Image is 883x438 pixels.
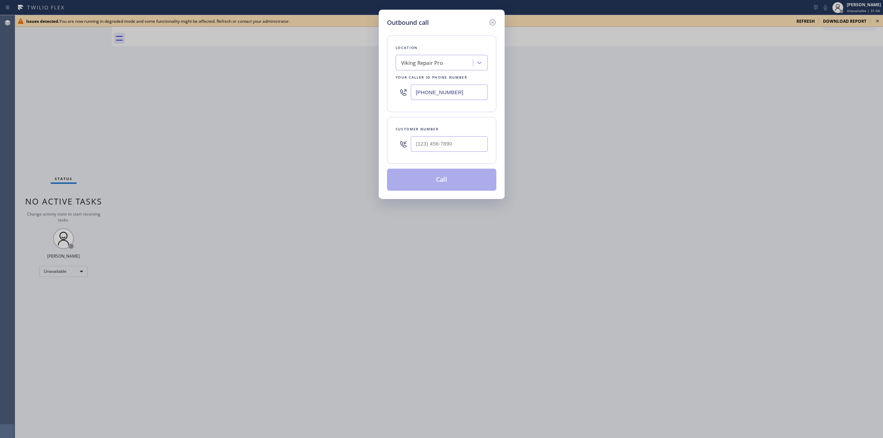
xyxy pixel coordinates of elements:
[411,136,488,152] input: (123) 456-7890
[396,44,488,51] div: Location
[396,74,488,81] div: Your caller id phone number
[396,126,488,133] div: Customer number
[401,59,443,67] div: Viking Repair Pro
[387,169,496,191] button: Call
[387,18,429,27] h5: Outbound call
[411,84,488,100] input: (123) 456-7890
